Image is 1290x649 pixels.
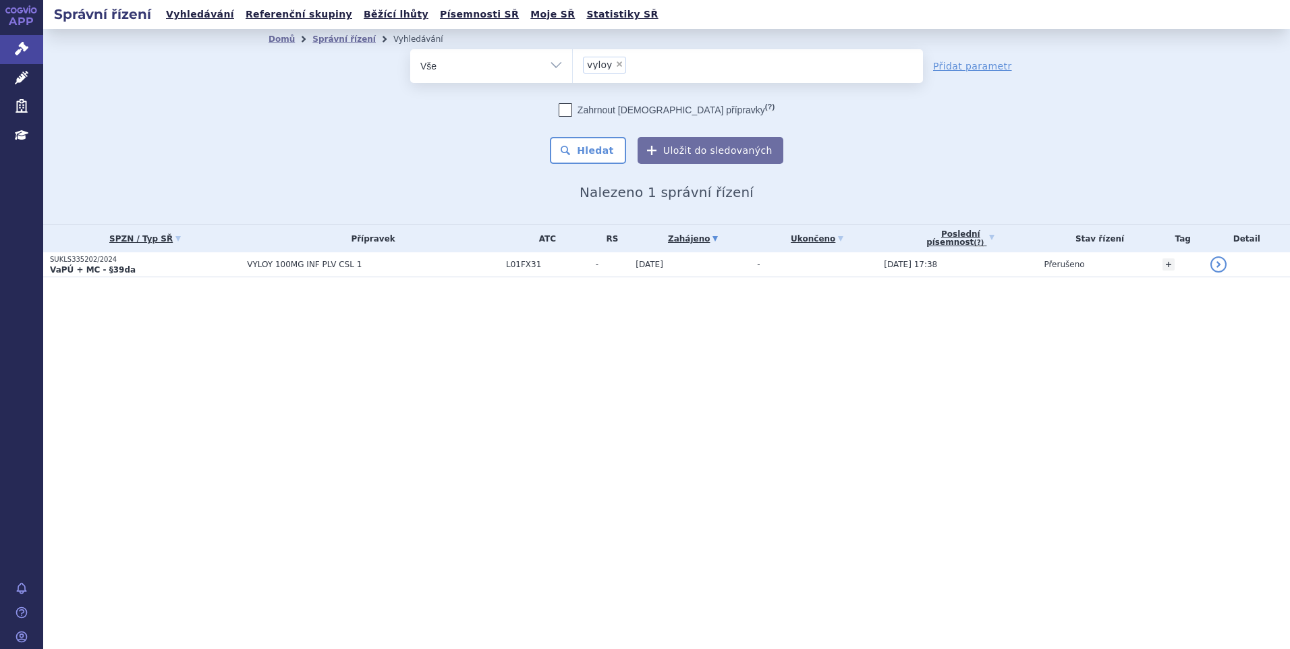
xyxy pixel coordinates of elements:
a: Písemnosti SŘ [436,5,523,24]
input: vyloy [630,56,638,73]
th: RS [589,225,629,252]
th: Přípravek [240,225,499,252]
strong: VaPÚ + MC - §39da [50,265,136,275]
span: × [615,60,623,68]
a: Domů [269,34,295,44]
a: Zahájeno [636,229,750,248]
li: Vyhledávání [393,29,461,49]
a: + [1162,258,1175,271]
button: Uložit do sledovaných [638,137,783,164]
a: Poslednípísemnost(?) [884,225,1037,252]
h2: Správní řízení [43,5,162,24]
a: Vyhledávání [162,5,238,24]
a: Moje SŘ [526,5,579,24]
a: detail [1210,256,1227,273]
span: Nalezeno 1 správní řízení [580,184,754,200]
abbr: (?) [765,103,775,111]
th: ATC [499,225,589,252]
span: [DATE] 17:38 [884,260,937,269]
th: Detail [1204,225,1290,252]
a: Běžící lhůty [360,5,432,24]
a: Ukončeno [757,229,877,248]
span: [DATE] [636,260,663,269]
a: Správní řízení [312,34,376,44]
span: L01FX31 [506,260,589,269]
span: VYLOY 100MG INF PLV CSL 1 [247,260,499,269]
label: Zahrnout [DEMOGRAPHIC_DATA] přípravky [559,103,775,117]
abbr: (?) [974,239,984,247]
span: vyloy [587,60,612,69]
p: SUKLS335202/2024 [50,255,240,264]
span: - [757,260,760,269]
span: Přerušeno [1044,260,1084,269]
th: Tag [1156,225,1204,252]
th: Stav řízení [1037,225,1155,252]
a: Přidat parametr [933,59,1012,73]
button: Hledat [550,137,626,164]
a: SPZN / Typ SŘ [50,229,240,248]
span: - [596,260,629,269]
a: Referenční skupiny [242,5,356,24]
a: Statistiky SŘ [582,5,662,24]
